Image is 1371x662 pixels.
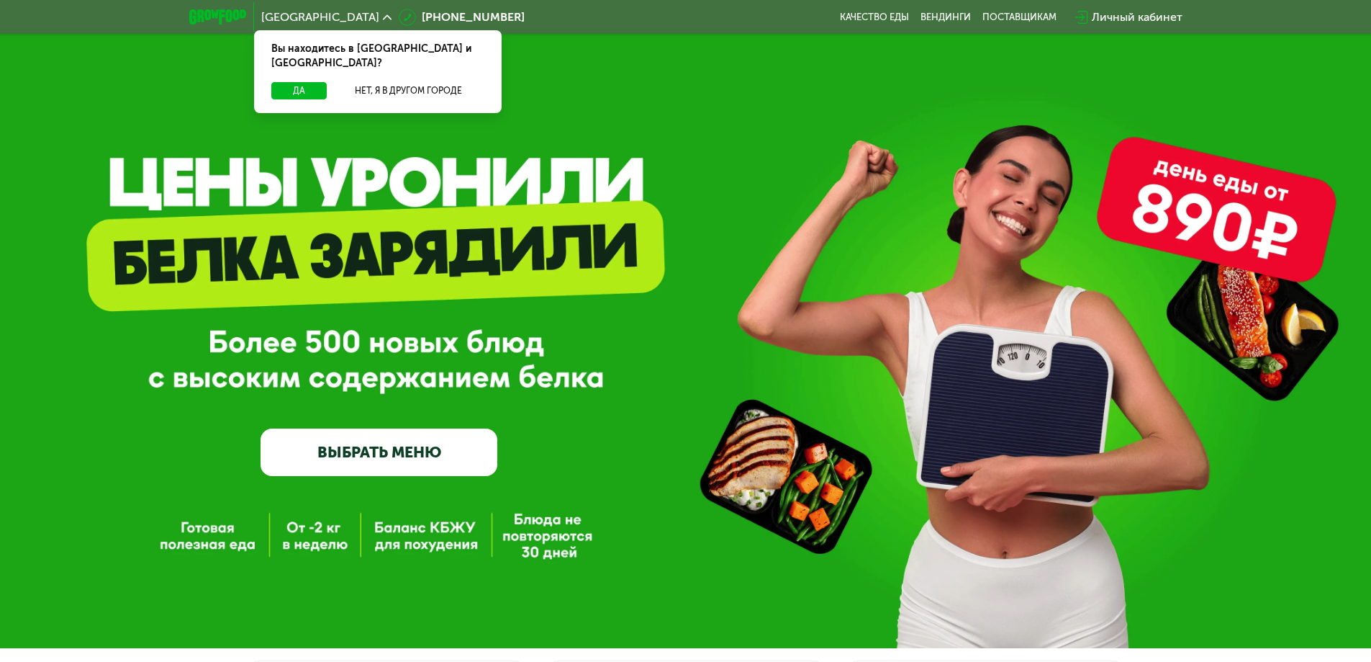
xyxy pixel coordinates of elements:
a: Качество еды [840,12,909,23]
button: Нет, я в другом городе [332,82,484,99]
button: Да [271,82,327,99]
a: ВЫБРАТЬ МЕНЮ [261,429,497,476]
div: Вы находитесь в [GEOGRAPHIC_DATA] и [GEOGRAPHIC_DATA]? [254,30,502,82]
div: Личный кабинет [1092,9,1182,26]
a: [PHONE_NUMBER] [399,9,525,26]
span: [GEOGRAPHIC_DATA] [261,12,379,23]
div: поставщикам [982,12,1056,23]
a: Вендинги [920,12,971,23]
